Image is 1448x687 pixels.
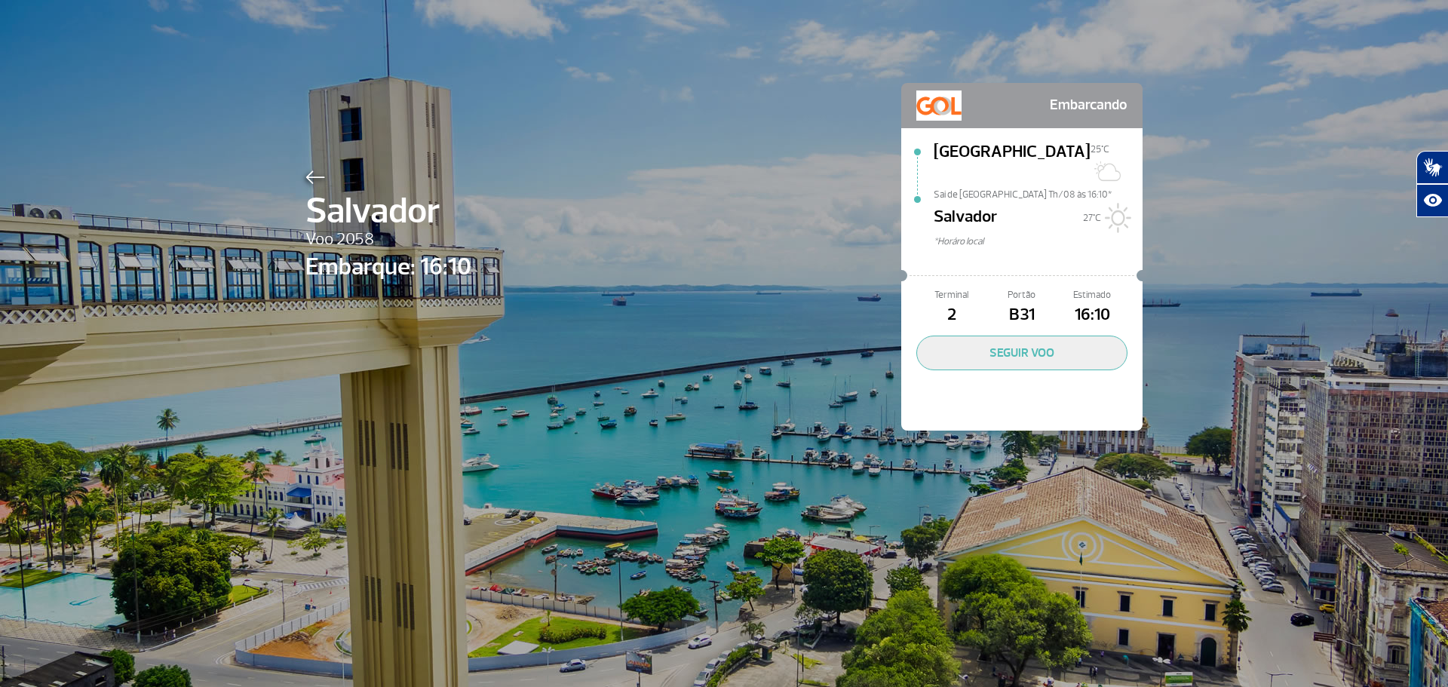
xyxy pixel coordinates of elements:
span: *Horáro local [934,235,1143,249]
span: Terminal [916,288,986,302]
span: Salvador [305,184,471,238]
div: Plugin de acessibilidade da Hand Talk. [1416,151,1448,217]
span: 25°C [1091,143,1109,155]
button: Abrir recursos assistivos. [1416,184,1448,217]
span: 16:10 [1057,302,1127,328]
span: [GEOGRAPHIC_DATA] [934,140,1091,188]
button: Abrir tradutor de língua de sinais. [1416,151,1448,184]
span: Embarcando [1050,90,1127,121]
span: Sai de [GEOGRAPHIC_DATA] Th/08 às 16:10* [934,188,1143,198]
span: Estimado [1057,288,1127,302]
button: SEGUIR VOO [916,336,1127,370]
span: 27°C [1083,212,1101,224]
span: Embarque: 16:10 [305,249,471,285]
span: 2 [916,302,986,328]
img: Sol [1101,203,1131,233]
span: Voo 2058 [305,227,471,253]
span: B31 [986,302,1057,328]
span: Portão [986,288,1057,302]
img: Sol com algumas nuvens [1091,156,1121,186]
span: Salvador [934,204,997,235]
